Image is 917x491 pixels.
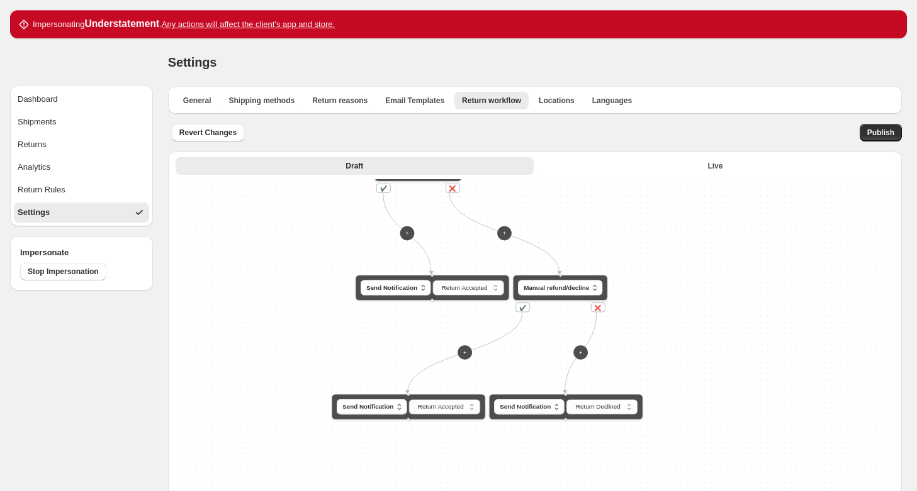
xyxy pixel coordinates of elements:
[462,96,521,106] span: Return workflow
[332,394,486,420] div: Send Notification
[18,116,56,128] div: Shipments
[513,275,608,301] div: Manual refund/decline✔️❌
[497,226,512,241] button: +
[524,283,589,292] span: Manual refund/decline
[400,226,414,241] button: +
[14,180,149,200] button: Return Rules
[361,280,430,295] button: Send Notification
[172,124,244,141] button: Revert Changes
[14,135,149,155] button: Returns
[33,18,335,31] p: Impersonating .
[383,193,431,274] g: Edge from 99b6810d-12da-4526-82b4-274564b295aa to a3a5f5c0-01b7-4596-a9fd-17aaf7f43f7d
[337,399,407,414] button: Send Notification
[18,184,65,196] div: Return Rules
[385,96,444,106] span: Email Templates
[489,394,643,420] div: Send Notification
[18,138,47,151] div: Returns
[14,112,149,132] button: Shipments
[407,312,522,393] g: Edge from 34f970a7-1fb0-4f3b-b53b-cad3b92081b8 to dbdfb515-768d-4c60-8dab-0dae96315e55
[18,161,50,174] div: Analytics
[179,128,237,138] span: Revert Changes
[18,206,50,219] div: Settings
[176,157,534,175] button: Draft version
[84,18,159,29] strong: Understatement
[162,19,335,29] u: Any actions will affect the client's app and store.
[860,124,902,141] button: Publish
[14,89,149,109] button: Dashboard
[539,96,575,106] span: Locations
[355,275,509,301] div: Send Notification
[312,96,368,106] span: Return reasons
[28,267,99,277] span: Stop Impersonation
[536,157,894,175] button: Live version
[494,399,564,414] button: Send Notification
[500,402,551,412] span: Send Notification
[183,96,211,106] span: General
[18,93,58,106] div: Dashboard
[14,202,149,223] button: Settings
[458,345,472,360] button: +
[346,161,363,171] span: Draft
[449,193,560,274] g: Edge from 99b6810d-12da-4526-82b4-274564b295aa to 34f970a7-1fb0-4f3b-b53b-cad3b92081b8
[518,280,602,295] button: Manual refund/decline
[565,312,596,393] g: Edge from 34f970a7-1fb0-4f3b-b53b-cad3b92081b8 to 4fda58b6-a2d0-42c5-80eb-f1f474244a00
[592,96,632,106] span: Languages
[20,246,143,259] h4: Impersonate
[168,55,217,69] span: Settings
[14,157,149,177] button: Analytics
[366,283,417,292] span: Send Notification
[573,345,588,360] button: +
[867,128,894,138] span: Publish
[20,263,106,280] button: Stop Impersonation
[342,402,393,412] span: Send Notification
[707,161,723,171] span: Live
[229,96,295,106] span: Shipping methods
